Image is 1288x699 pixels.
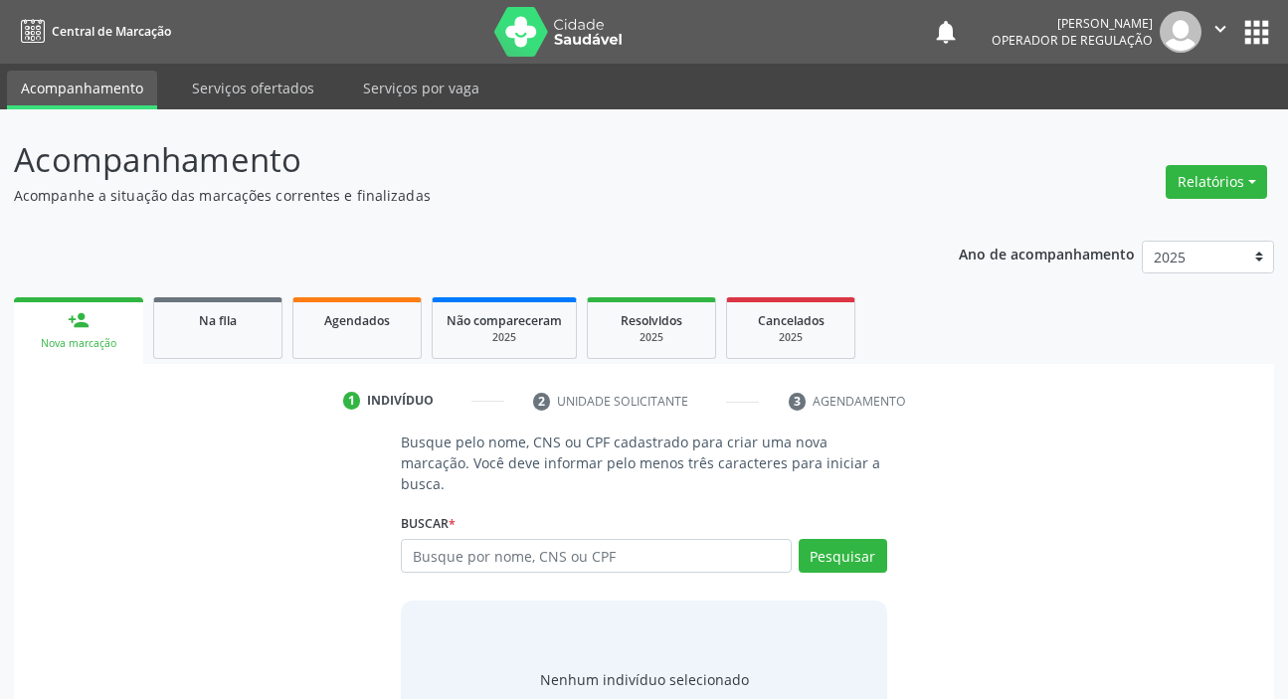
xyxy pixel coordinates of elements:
p: Ano de acompanhamento [959,241,1135,265]
button: apps [1239,15,1274,50]
label: Buscar [401,508,456,539]
div: Nova marcação [28,336,129,351]
input: Busque por nome, CNS ou CPF [401,539,791,573]
a: Acompanhamento [7,71,157,109]
p: Acompanhe a situação das marcações correntes e finalizadas [14,185,896,206]
div: 2025 [741,330,840,345]
span: Central de Marcação [52,23,171,40]
span: Agendados [324,312,390,329]
a: Serviços ofertados [178,71,328,105]
div: Nenhum indivíduo selecionado [540,669,749,690]
button: Relatórios [1166,165,1267,199]
div: Indivíduo [367,392,434,410]
button: notifications [932,18,960,46]
a: Central de Marcação [14,15,171,48]
span: Resolvidos [621,312,682,329]
div: 2025 [447,330,562,345]
span: Não compareceram [447,312,562,329]
a: Serviços por vaga [349,71,493,105]
div: [PERSON_NAME] [992,15,1153,32]
button: Pesquisar [799,539,887,573]
img: img [1160,11,1201,53]
div: 1 [343,392,361,410]
span: Na fila [199,312,237,329]
span: Operador de regulação [992,32,1153,49]
p: Busque pelo nome, CNS ou CPF cadastrado para criar uma nova marcação. Você deve informar pelo men... [401,432,886,494]
p: Acompanhamento [14,135,896,185]
div: person_add [68,309,90,331]
span: Cancelados [758,312,825,329]
i:  [1209,18,1231,40]
button:  [1201,11,1239,53]
div: 2025 [602,330,701,345]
